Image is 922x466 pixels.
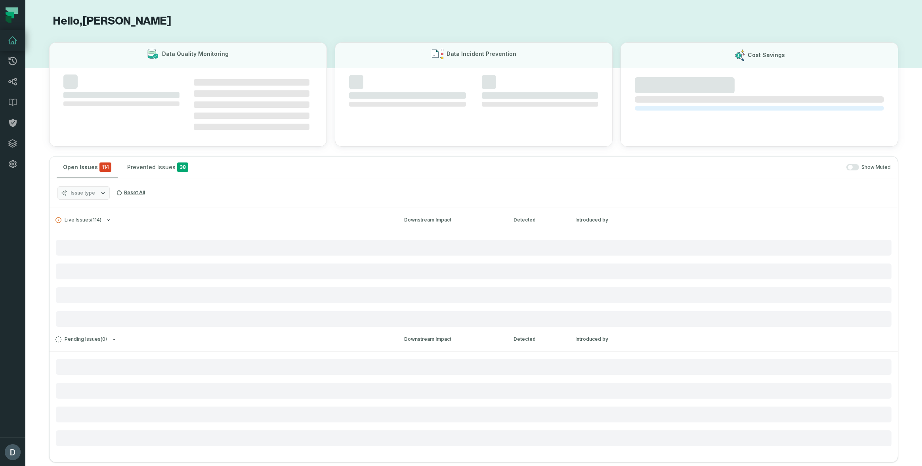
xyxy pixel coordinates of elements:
div: Pending Issues(0) [50,351,898,446]
div: Detected [513,336,561,343]
div: Introduced by [575,216,892,223]
span: Issue type [71,190,95,196]
button: Cost Savings [620,42,898,147]
button: Issue type [57,186,110,200]
span: critical issues and errors combined [99,162,111,172]
button: Data Incident Prevention [335,42,613,147]
h3: Data Incident Prevention [447,50,516,58]
span: Live Issues ( 114 ) [55,217,101,223]
div: Introduced by [575,336,892,343]
span: 38 [177,162,188,172]
button: Data Quality Monitoring [49,42,327,147]
div: Detected [513,216,561,223]
img: avatar of Daniel Lahyani [5,444,21,460]
div: Downstream Impact [404,336,499,343]
button: Live Issues(114) [55,217,390,223]
button: Open Issues [57,157,118,178]
div: Show Muted [198,164,891,171]
button: Pending Issues(0) [55,336,390,342]
h3: Cost Savings [748,51,785,59]
span: Pending Issues ( 0 ) [55,336,107,342]
h1: Hello, [PERSON_NAME] [49,14,898,28]
button: Reset All [113,186,148,199]
div: Downstream Impact [404,216,499,223]
div: Live Issues(114) [50,232,898,327]
button: Prevented Issues [121,157,195,178]
h3: Data Quality Monitoring [162,50,229,58]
